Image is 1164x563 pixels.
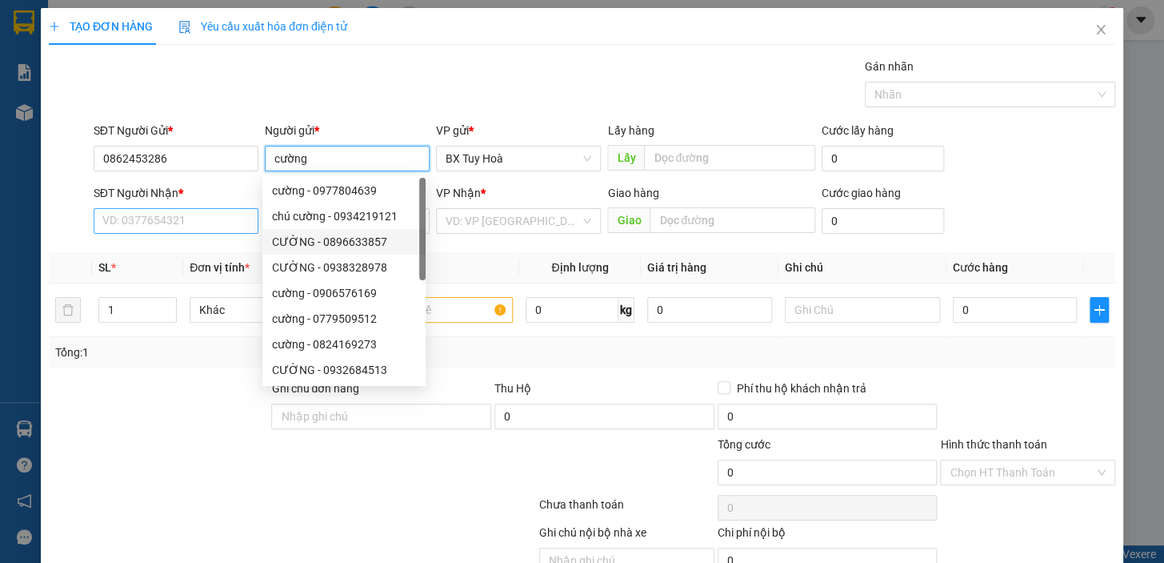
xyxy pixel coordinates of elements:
div: SĐT Người Nhận [94,184,258,202]
input: Ghi chú đơn hàng [271,404,491,429]
label: Hình thức thanh toán [940,438,1046,451]
div: VP gửi [436,122,601,139]
span: TẠO ĐƠN HÀNG [49,20,153,33]
div: cường - 0824169273 [262,332,426,357]
label: Cước giao hàng [822,187,901,199]
div: Chi phí nội bộ [718,524,938,548]
span: Tổng cước [718,438,770,451]
li: VP VP [GEOGRAPHIC_DATA] xe Limousine [110,86,213,139]
input: Dọc đường [644,145,815,171]
th: Ghi chú [778,252,946,284]
span: close [1094,23,1107,36]
label: Cước lấy hàng [822,124,894,137]
span: plus [1090,304,1108,316]
span: Lấy [607,145,644,171]
span: Phí thu hộ khách nhận trả [730,380,873,397]
li: VP BX Tuy Hoà [8,86,110,104]
span: Lấy hàng [607,124,654,137]
span: kg [618,297,634,323]
span: Khác [199,298,335,322]
span: Giá trị hàng [647,261,706,274]
label: Ghi chú đơn hàng [271,382,359,395]
input: 0 [647,297,772,323]
div: cường - 0906576169 [262,280,426,306]
button: Close [1078,8,1123,53]
span: Định lượng [551,261,608,274]
img: icon [178,21,191,34]
div: cường - 0779509512 [272,310,416,328]
span: Giao [607,207,650,233]
span: Giao hàng [607,187,658,199]
span: plus [49,21,60,32]
span: Đơn vị tính [190,261,250,274]
button: plus [1090,297,1109,323]
div: Tổng: 1 [55,344,450,361]
span: environment [8,107,19,119]
span: SL [98,261,111,274]
div: CƯỜNG - 0896633857 [262,229,426,255]
div: Người gửi [265,122,430,139]
span: Yêu cầu xuất hóa đơn điện tử [178,20,347,33]
input: Cước lấy hàng [822,146,944,171]
div: cường - 0779509512 [262,306,426,332]
div: cường - 0977804639 [272,182,416,199]
li: Cúc Tùng Limousine [8,8,232,68]
div: Chưa thanh toán [538,496,716,524]
span: BX Tuy Hoà [446,147,591,171]
input: Cước giao hàng [822,208,944,234]
div: CƯỜNG - 0932684513 [272,361,416,379]
div: CƯỜNG - 0938328978 [272,259,416,276]
input: Ghi Chú [785,297,940,323]
span: Cước hàng [953,261,1008,274]
span: Thu Hộ [494,382,531,395]
div: SĐT Người Gửi [94,122,258,139]
div: cường - 0977804639 [262,178,426,203]
div: cường - 0906576169 [272,284,416,302]
div: cường - 0824169273 [272,336,416,353]
div: Ghi chú nội bộ nhà xe [539,524,714,548]
div: chú cường - 0934219121 [272,207,416,225]
div: CƯỜNG - 0938328978 [262,255,426,280]
div: CƯỜNG - 0932684513 [262,357,426,383]
input: Dọc đường [650,207,815,233]
label: Gán nhãn [865,60,914,73]
button: delete [55,297,81,323]
input: VD: Bàn, Ghế [358,297,513,323]
span: VP Nhận [436,187,481,199]
div: CƯỜNG - 0896633857 [272,233,416,251]
div: chú cường - 0934219121 [262,203,426,229]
